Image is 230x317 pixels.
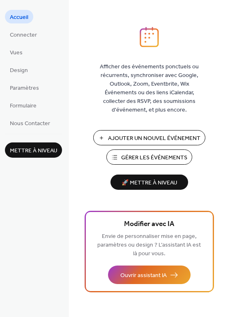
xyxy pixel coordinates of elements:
[110,175,188,190] button: 🚀 Mettre à niveau
[10,66,28,75] span: Design
[140,27,159,47] img: logo_icon.svg
[5,63,33,77] a: Design
[10,147,57,155] span: Mettre à niveau
[97,231,201,259] span: Envie de personnaliser mise en page, paramètres ou design ? L’assistant IA est là pour vous.
[10,84,39,93] span: Paramètres
[5,116,55,130] a: Nous Contacter
[5,10,33,23] a: Accueil
[5,142,62,158] button: Mettre à niveau
[5,98,41,112] a: Formulaire
[115,177,183,189] span: 🚀 Mettre à niveau
[10,31,37,40] span: Connecter
[10,13,28,22] span: Accueil
[120,271,167,280] span: Ouvrir assistant IA
[108,134,200,143] span: Ajouter Un Nouvel Événement
[93,130,205,145] button: Ajouter Un Nouvel Événement
[10,49,23,57] span: Vues
[94,63,205,114] span: Afficher des événements ponctuels ou récurrents, synchroniser avec Google, Outlook, Zoom, Eventbr...
[121,154,187,162] span: Gérer les Événements
[5,28,42,41] a: Connecter
[124,219,174,230] span: Modifier avec IA
[108,266,191,284] button: Ouvrir assistant IA
[10,119,50,128] span: Nous Contacter
[106,149,192,165] button: Gérer les Événements
[5,81,44,94] a: Paramètres
[10,102,37,110] span: Formulaire
[5,45,28,59] a: Vues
